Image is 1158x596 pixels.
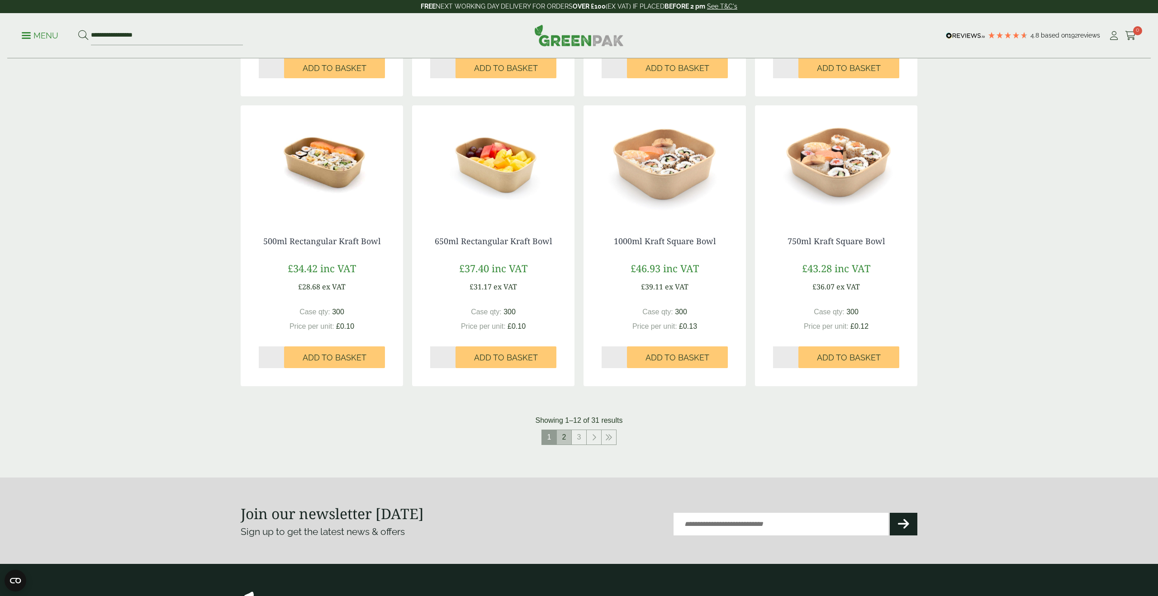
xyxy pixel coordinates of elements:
[22,30,58,39] a: Menu
[284,57,385,78] button: Add to Basket
[557,430,571,445] a: 2
[614,236,716,246] a: 1000ml Kraft Square Bowl
[535,415,622,426] p: Showing 1–12 of 31 results
[627,346,728,368] button: Add to Basket
[5,570,26,591] button: Open CMP widget
[474,63,538,73] span: Add to Basket
[817,353,881,363] span: Add to Basket
[1078,32,1100,39] span: reviews
[1068,32,1078,39] span: 192
[642,308,673,316] span: Case qty:
[817,63,881,73] span: Add to Basket
[241,525,545,539] p: Sign up to get the latest news & offers
[946,33,985,39] img: REVIEWS.io
[1133,26,1142,35] span: 0
[584,105,746,218] img: 2723009 1000ml Square Kraft Bowl with Sushi contents
[289,322,334,330] span: Price per unit:
[802,261,832,275] span: £43.28
[332,308,344,316] span: 300
[503,308,516,316] span: 300
[707,3,737,10] a: See T&C's
[459,261,489,275] span: £37.40
[814,308,845,316] span: Case qty:
[1125,29,1136,43] a: 0
[1108,31,1120,40] i: My Account
[461,322,506,330] span: Price per unit:
[336,322,354,330] span: £0.10
[288,261,318,275] span: £34.42
[494,282,517,292] span: ex VAT
[573,3,606,10] strong: OVER £100
[298,282,320,292] span: £28.68
[665,282,688,292] span: ex VAT
[421,3,436,10] strong: FREE
[303,63,366,73] span: Add to Basket
[1030,32,1041,39] span: 4.8
[471,308,502,316] span: Case qty:
[299,308,330,316] span: Case qty:
[456,57,556,78] button: Add to Basket
[645,63,709,73] span: Add to Basket
[435,236,552,246] a: 650ml Rectangular Kraft Bowl
[474,353,538,363] span: Add to Basket
[675,308,687,316] span: 300
[542,430,556,445] span: 1
[641,282,663,292] span: £39.11
[798,346,899,368] button: Add to Basket
[836,282,860,292] span: ex VAT
[320,261,356,275] span: inc VAT
[492,261,527,275] span: inc VAT
[804,322,849,330] span: Price per unit:
[632,322,677,330] span: Price per unit:
[572,430,586,445] a: 3
[798,57,899,78] button: Add to Basket
[679,322,697,330] span: £0.13
[987,31,1028,39] div: 4.8 Stars
[534,24,624,46] img: GreenPak Supplies
[788,236,885,246] a: 750ml Kraft Square Bowl
[755,105,917,218] img: 2723008 750ml Square Kraft Bowl with Sushi Contents
[850,322,868,330] span: £0.12
[412,105,574,218] img: 650ml Rectangular Kraft Bowl with food contents
[812,282,835,292] span: £36.07
[322,282,346,292] span: ex VAT
[508,322,526,330] span: £0.10
[663,261,699,275] span: inc VAT
[241,105,403,218] img: 500ml Rectangular Kraft Bowl with food contents
[303,353,366,363] span: Add to Basket
[22,30,58,41] p: Menu
[846,308,859,316] span: 300
[645,353,709,363] span: Add to Basket
[1125,31,1136,40] i: Cart
[456,346,556,368] button: Add to Basket
[627,57,728,78] button: Add to Basket
[1041,32,1068,39] span: Based on
[664,3,705,10] strong: BEFORE 2 pm
[835,261,870,275] span: inc VAT
[470,282,492,292] span: £31.17
[263,236,381,246] a: 500ml Rectangular Kraft Bowl
[284,346,385,368] button: Add to Basket
[631,261,660,275] span: £46.93
[241,504,424,523] strong: Join our newsletter [DATE]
